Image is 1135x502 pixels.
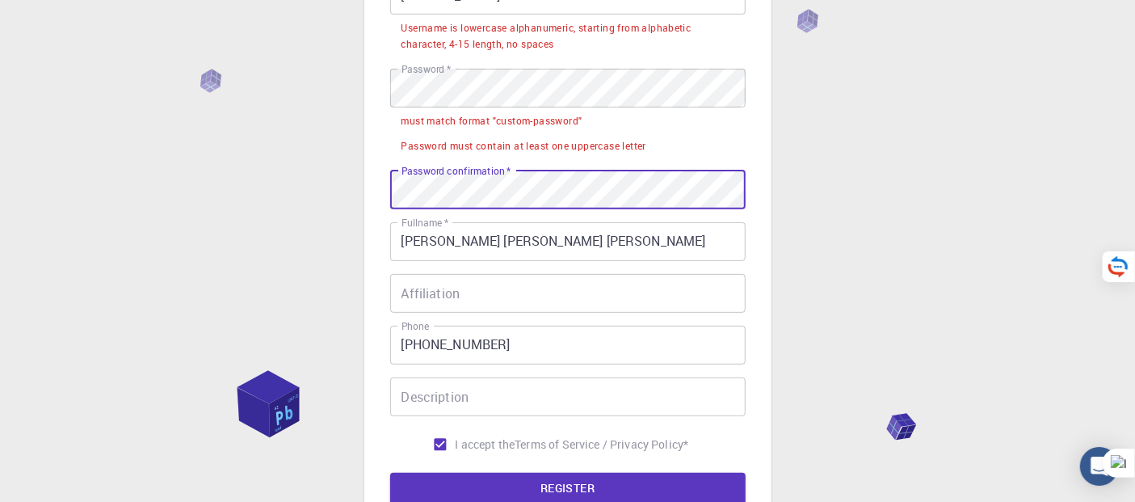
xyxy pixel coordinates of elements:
[401,138,646,154] div: Password must contain at least one uppercase letter
[401,113,582,129] div: must match format "custom-password"
[401,20,734,53] div: Username is lowercase alphanumeric, starting from alphabetic character, 4-15 length, no spaces
[515,437,688,453] p: Terms of Service / Privacy Policy *
[401,216,448,230] label: Fullname
[515,437,688,453] a: Terms of Service / Privacy Policy*
[401,164,511,178] label: Password confirmation
[456,437,515,453] span: I accept the
[401,319,429,333] label: Phone
[1080,447,1119,486] div: Open Intercom Messenger
[401,62,451,76] label: Password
